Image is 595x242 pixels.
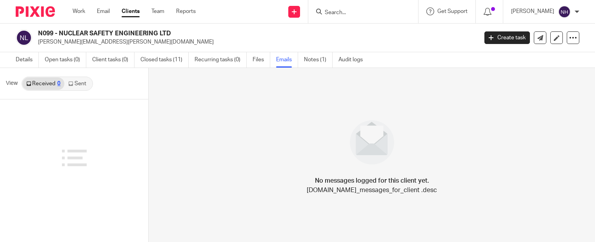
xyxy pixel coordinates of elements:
[16,52,39,68] a: Details
[22,77,64,90] a: Received0
[195,52,247,68] a: Recurring tasks (0)
[140,52,189,68] a: Closed tasks (11)
[338,52,369,68] a: Audit logs
[304,52,333,68] a: Notes (1)
[176,7,196,15] a: Reports
[276,52,298,68] a: Emails
[73,7,85,15] a: Work
[38,38,473,46] p: [PERSON_NAME][EMAIL_ADDRESS][PERSON_NAME][DOMAIN_NAME]
[16,29,32,46] img: svg%3E
[558,5,571,18] img: svg%3E
[64,77,92,90] a: Sent
[253,52,270,68] a: Files
[324,9,395,16] input: Search
[16,6,55,17] img: Pixie
[345,115,399,170] img: image
[511,7,554,15] p: [PERSON_NAME]
[484,31,530,44] a: Create task
[151,7,164,15] a: Team
[38,29,386,38] h2: N099 - NUCLEAR SAFETY ENGINEERING LTD
[57,81,60,86] div: 0
[307,185,437,195] p: [DOMAIN_NAME]_messages_for_client .desc
[92,52,135,68] a: Client tasks (0)
[437,9,468,14] span: Get Support
[315,176,429,185] h4: No messages logged for this client yet.
[45,52,86,68] a: Open tasks (0)
[122,7,140,15] a: Clients
[97,7,110,15] a: Email
[6,79,18,88] span: View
